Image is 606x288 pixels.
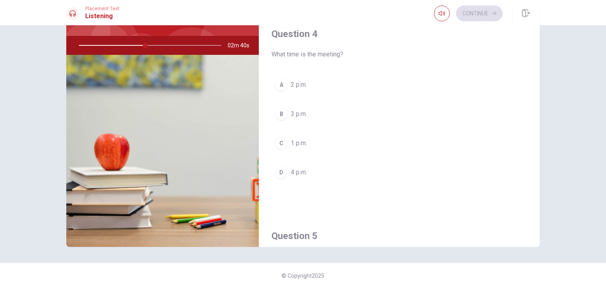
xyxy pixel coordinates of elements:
img: At the Office [66,55,259,247]
span: © Copyright 2025 [282,273,324,279]
span: 4 p.m. [291,168,307,177]
div: A [275,79,288,91]
span: 3 p.m. [291,109,307,119]
span: Placement Test [85,6,120,11]
span: What time is the meeting? [271,50,527,59]
div: B [275,108,288,120]
span: 02m 40s [228,36,256,55]
h4: Question 4 [271,28,527,40]
span: 1 p.m. [291,138,307,148]
h4: Question 5 [271,230,527,242]
div: D [275,166,288,179]
button: C1 p.m. [271,133,527,153]
div: C [275,137,288,150]
span: 2 p.m. [291,80,307,90]
button: A2 p.m. [271,75,527,95]
button: D4 p.m. [271,163,527,182]
h1: Listening [85,11,120,21]
button: B3 p.m. [271,104,527,124]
